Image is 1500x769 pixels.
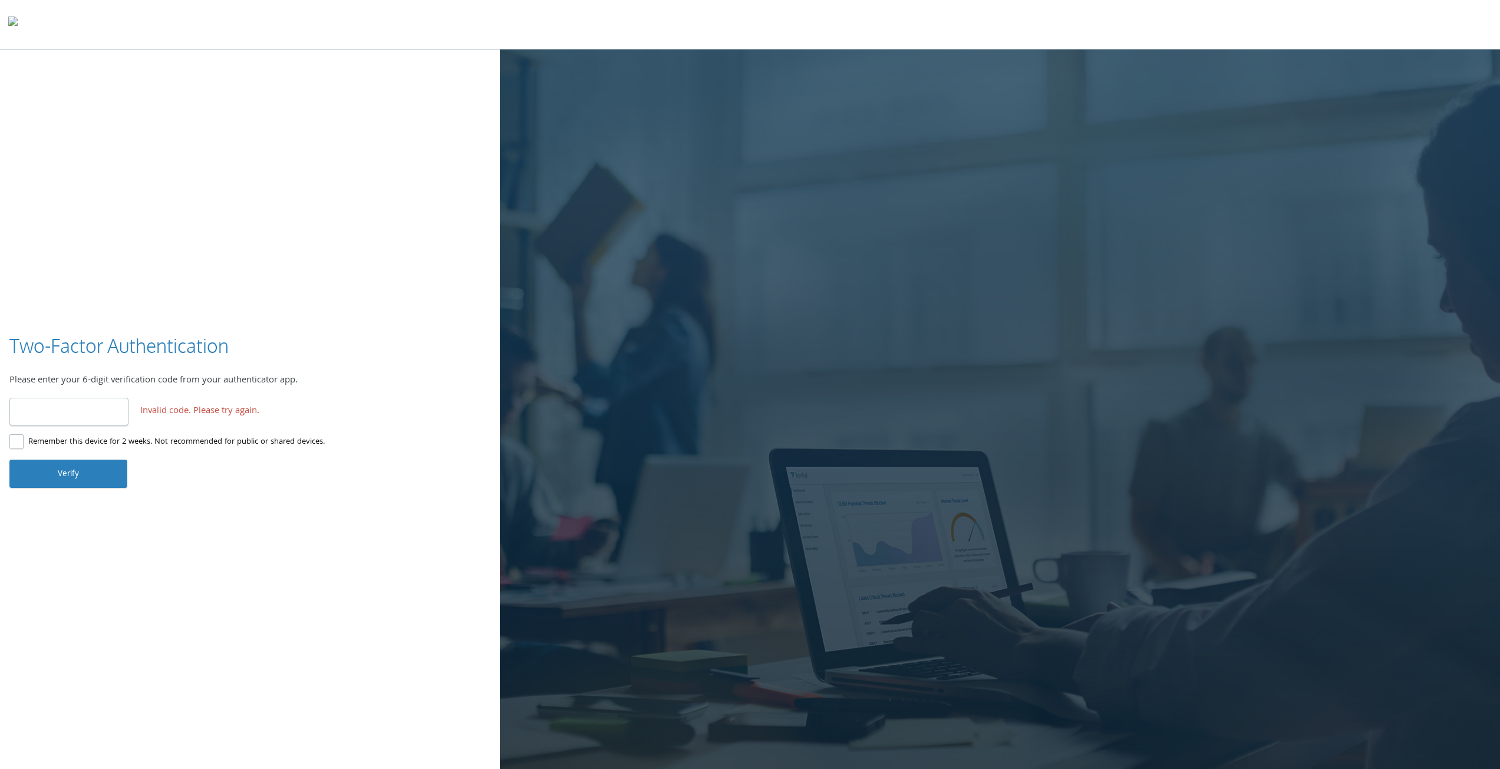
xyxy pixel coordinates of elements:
img: todyl-logo-dark.svg [8,12,18,36]
span: Invalid code. Please try again. [140,404,259,420]
label: Remember this device for 2 weeks. Not recommended for public or shared devices. [9,435,325,450]
button: Verify [9,460,127,488]
h3: Two-Factor Authentication [9,333,229,359]
div: Please enter your 6-digit verification code from your authenticator app. [9,374,490,389]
